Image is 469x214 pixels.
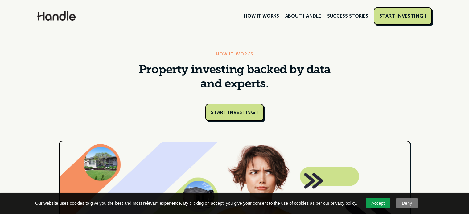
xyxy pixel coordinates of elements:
a: Accept [366,198,390,208]
a: Deny [396,198,418,208]
div: HOW IT WORKS [216,50,253,58]
a: ABOUT HANDLE [282,11,324,21]
h1: Property investing backed by data and experts. [138,63,332,91]
a: SUCCESS STORIES [324,11,371,21]
div: START INVESTING ! [379,13,426,19]
a: HOW IT WORKS [241,11,282,21]
span: Our website uses cookies to give you the best and most relevant experience. By clicking on accept... [35,200,357,206]
a: START INVESTING ! [374,7,432,25]
a: START INVESTING ! [205,104,264,121]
